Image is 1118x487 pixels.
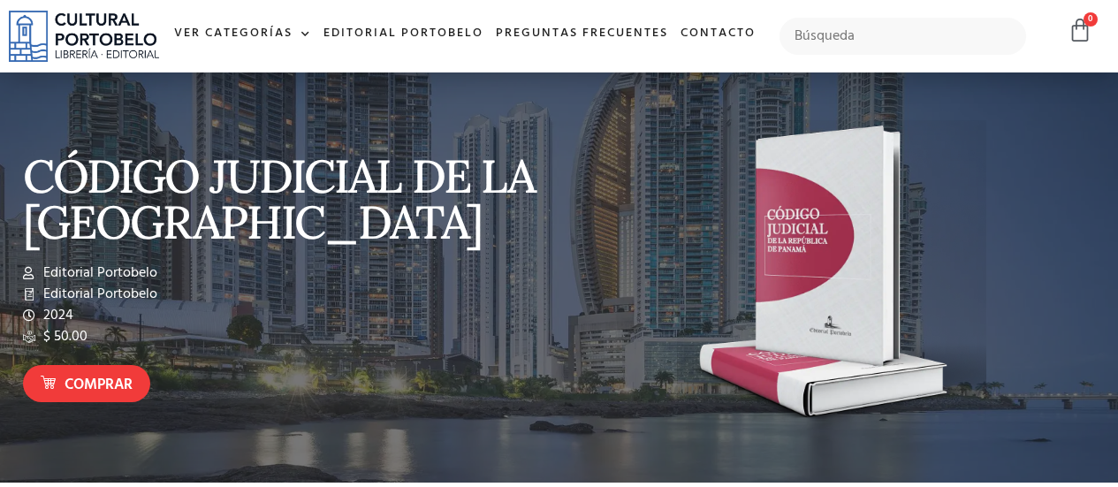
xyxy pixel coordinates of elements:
a: Comprar [23,365,150,403]
span: Editorial Portobelo [39,263,157,284]
span: 0 [1084,12,1098,27]
span: $ 50.00 [39,326,87,347]
a: Editorial Portobelo [317,15,490,53]
a: Ver Categorías [168,15,317,53]
input: Búsqueda [780,18,1026,55]
a: Preguntas frecuentes [490,15,674,53]
span: Comprar [65,374,133,397]
a: 0 [1068,18,1092,43]
p: CÓDIGO JUDICIAL DE LA [GEOGRAPHIC_DATA] [23,153,551,245]
span: 2024 [39,305,73,326]
a: Contacto [674,15,762,53]
span: Editorial Portobelo [39,284,157,305]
